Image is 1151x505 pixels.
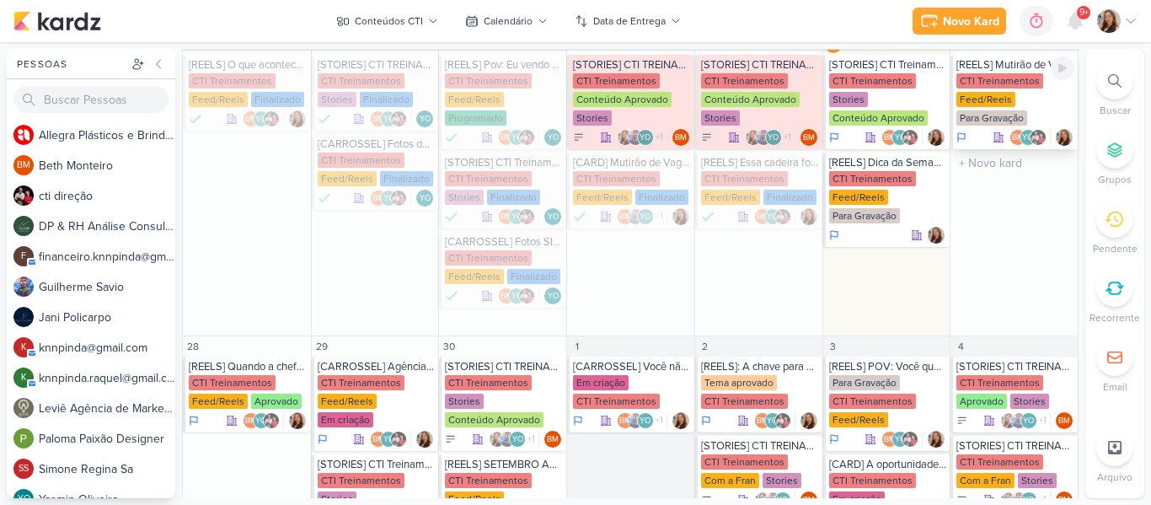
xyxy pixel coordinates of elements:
img: cti direção [518,287,535,304]
p: YO [640,213,650,222]
div: Yasmin Oliveira [416,190,433,207]
div: Yasmin Oliveira [637,208,654,225]
p: BM [501,213,512,222]
div: Stories [701,110,740,126]
img: Franciluce Carvalho [1056,129,1073,146]
div: Finalizado [189,110,202,127]
div: A Fazer [573,132,585,143]
p: YO [768,134,779,142]
div: Yasmin Oliveira [544,129,561,146]
div: Responsável: Franciluce Carvalho [289,412,306,429]
div: Conteúdo Aprovado [829,110,928,126]
div: [STORIES] CTI Treinamentos [829,58,947,72]
div: Responsável: Franciluce Carvalho [928,129,945,146]
div: Beth Monteiro [754,412,771,429]
div: CTI Treinamentos [318,73,404,89]
div: Para Gravação [829,375,900,390]
div: Finalizado [318,110,331,127]
div: CTI Treinamentos [701,171,788,186]
li: Ctrl + F [1085,62,1144,118]
img: Guilherme Savio [755,129,772,146]
img: cti direção [390,431,407,448]
p: YO [420,195,431,203]
div: Stories [318,92,356,107]
div: [STORIES] CTI Treinamentos [445,156,563,169]
img: DP & RH Análise Consultiva [13,216,34,236]
div: financeiro.knnpinda@gmail.com [13,246,34,266]
div: Yasmin Oliveira [380,431,397,448]
div: [REELS]: A chave para o sucesso da sua carreira [701,360,819,373]
p: BM [372,195,384,203]
img: cti direção [263,110,280,127]
div: Finalizado [380,171,433,186]
div: Beth Monteiro [754,208,771,225]
div: Stories [829,92,868,107]
div: Yasmin Oliveira [508,287,525,304]
div: Feed/Reels [829,412,888,427]
div: CTI Treinamentos [445,250,532,266]
div: Ligar relógio [1051,56,1074,80]
img: Franciluce Carvalho [672,412,689,429]
div: Conteúdo Aprovado [701,92,800,107]
img: Jani Policarpo [13,307,34,327]
div: Responsável: Franciluce Carvalho [928,431,945,448]
div: L e v i ê A g ê n c i a d e M a r k e t i n g D i g i t a l [39,400,175,417]
div: Finalizado [763,190,816,205]
div: Beth Monteiro [881,431,898,448]
img: Franciluce Carvalho [416,431,433,448]
div: Em Andamento [573,414,583,427]
p: BM [372,116,384,124]
img: cti direção [518,208,535,225]
div: Novo Kard [943,13,999,30]
div: A Fazer [956,415,968,427]
div: CTI Treinamentos [701,394,788,409]
img: Guilherme Savio [627,412,644,429]
p: Grupos [1098,172,1132,187]
div: Colaboradores: Beth Monteiro, Yasmin Oliveira, cti direção [881,129,923,146]
img: Franciluce Carvalho [617,129,634,146]
img: Guilherme Savio [1010,412,1027,429]
div: Yasmin Oliveira [891,129,908,146]
div: Beth Monteiro [617,208,634,225]
div: Feed/Reels [956,92,1015,107]
div: Beth Monteiro [881,129,898,146]
img: Franciluce Carvalho [745,129,762,146]
div: CTI Treinamentos [445,171,532,186]
div: Responsável: Franciluce Carvalho [1056,129,1073,146]
div: Colaboradores: Franciluce Carvalho, Guilherme Savio, Yasmin Oliveira, cti direção [745,129,795,146]
div: CTI Treinamentos [445,73,532,89]
div: Finalizado [445,208,458,225]
div: 2 [697,338,714,355]
p: k [21,343,26,352]
div: CTI Treinamentos [701,73,788,89]
div: [REELS] Essa cadeira foi reservada para você [701,156,819,169]
div: Em criação [318,412,373,427]
div: Yasmin Oliveira [380,110,397,127]
div: Programado [445,110,506,126]
p: k [21,373,26,383]
div: CTI Treinamentos [318,375,404,390]
img: cti direção [902,129,918,146]
img: Franciluce Carvalho [1000,412,1017,429]
div: Beth Monteiro [13,155,34,175]
img: Franciluce Carvalho [672,208,689,225]
div: Responsável: Yasmin Oliveira [416,190,433,207]
div: Feed/Reels [445,269,504,284]
span: +1 [654,414,663,427]
div: Responsável: Franciluce Carvalho [416,431,433,448]
p: BM [757,417,768,426]
p: YO [511,293,522,301]
div: Yasmin Oliveira [765,129,782,146]
div: Yasmin Oliveira [637,129,654,146]
p: YO [1022,134,1033,142]
div: CTI Treinamentos [573,171,660,186]
div: Colaboradores: Beth Monteiro, Guilherme Savio, Yasmin Oliveira, cti direção [617,208,667,225]
div: Finalizado [445,129,458,146]
p: YO [383,116,394,124]
p: YO [767,417,778,426]
div: [STORIES] CTI TREINAMENTOS [573,58,691,72]
div: G u i l h e r m e S a v i o [39,278,175,296]
div: CTI Treinamentos [318,153,404,168]
p: BM [675,134,687,142]
div: [CARROSSEL] Fotos SIPAT Viva Pinda [445,235,563,249]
